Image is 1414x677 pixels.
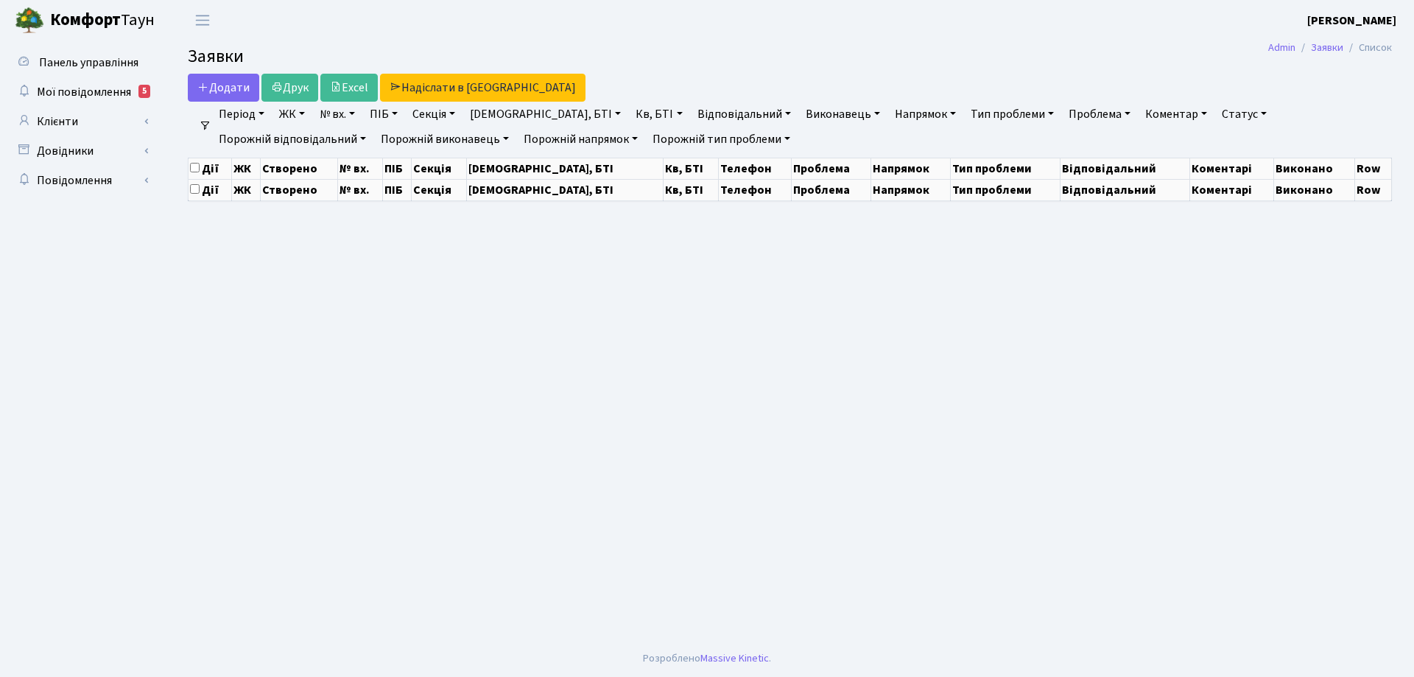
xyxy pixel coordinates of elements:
a: Тип проблеми [965,102,1060,127]
a: Порожній напрямок [518,127,644,152]
th: Кв, БТІ [663,158,718,179]
nav: breadcrumb [1246,32,1414,63]
a: [DEMOGRAPHIC_DATA], БТІ [464,102,627,127]
b: [PERSON_NAME] [1307,13,1396,29]
span: Панель управління [39,55,138,71]
th: Телефон [719,158,792,179]
th: Телефон [719,179,792,200]
a: Excel [320,74,378,102]
a: [PERSON_NAME] [1307,12,1396,29]
a: № вх. [314,102,361,127]
th: Напрямок [871,158,951,179]
th: Проблема [791,179,870,200]
th: Виконано [1274,179,1354,200]
a: Відповідальний [692,102,797,127]
th: № вх. [338,158,383,179]
th: ЖК [232,158,260,179]
img: logo.png [15,6,44,35]
a: Секція [407,102,461,127]
th: Тип проблеми [951,158,1060,179]
span: Заявки [188,43,244,69]
th: Створено [260,179,338,200]
a: Надіслати в [GEOGRAPHIC_DATA] [380,74,585,102]
span: Мої повідомлення [37,84,131,100]
a: Admin [1268,40,1295,55]
a: Проблема [1063,102,1136,127]
th: Row [1354,158,1391,179]
th: Дії [189,179,232,200]
span: Таун [50,8,155,33]
a: Клієнти [7,107,155,136]
th: Секція [412,179,467,200]
a: Заявки [1311,40,1343,55]
a: Коментар [1139,102,1213,127]
b: Комфорт [50,8,121,32]
th: ПІБ [382,158,412,179]
th: № вх. [338,179,383,200]
a: Напрямок [889,102,962,127]
a: Додати [188,74,259,102]
th: ЖК [232,179,260,200]
th: Створено [260,158,338,179]
th: Відповідальний [1060,158,1189,179]
span: Додати [197,80,250,96]
a: Повідомлення [7,166,155,195]
a: Massive Kinetic [700,650,769,666]
th: Row [1354,179,1391,200]
th: ПІБ [382,179,412,200]
a: Порожній виконавець [375,127,515,152]
a: ПІБ [364,102,404,127]
th: Виконано [1274,158,1354,179]
a: Кв, БТІ [630,102,688,127]
a: Довідники [7,136,155,166]
th: Коментарі [1189,158,1274,179]
a: Порожній відповідальний [213,127,372,152]
a: Друк [261,74,318,102]
th: Напрямок [871,179,951,200]
th: Тип проблеми [951,179,1060,200]
th: Секція [412,158,467,179]
a: Порожній тип проблеми [647,127,796,152]
th: Коментарі [1189,179,1274,200]
a: Панель управління [7,48,155,77]
a: Період [213,102,270,127]
a: ЖК [273,102,311,127]
th: Кв, БТІ [663,179,718,200]
button: Переключити навігацію [184,8,221,32]
a: Мої повідомлення5 [7,77,155,107]
a: Статус [1216,102,1273,127]
th: Дії [189,158,232,179]
th: [DEMOGRAPHIC_DATA], БТІ [467,158,663,179]
th: [DEMOGRAPHIC_DATA], БТІ [467,179,663,200]
li: Список [1343,40,1392,56]
div: Розроблено . [643,650,771,667]
th: Проблема [791,158,870,179]
div: 5 [138,85,150,98]
a: Виконавець [800,102,886,127]
th: Відповідальний [1060,179,1189,200]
